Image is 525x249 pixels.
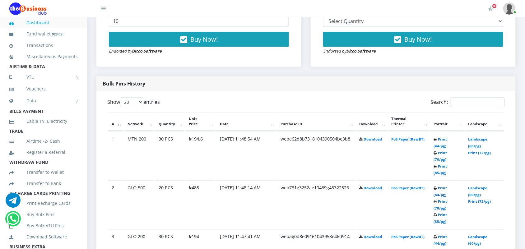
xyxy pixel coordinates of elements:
a: Register a Referral [9,145,78,159]
a: PoS Paper (RawBT) [392,186,425,191]
span: Buy Now! [190,35,218,44]
th: Portrait: activate to sort column ascending [430,112,464,131]
td: [DATE] 11:48:14 AM [216,181,276,229]
a: Buy Bulk Pins [9,207,78,222]
th: Purchase ID: activate to sort column ascending [277,112,355,131]
a: Print (70/pg) [434,151,447,162]
small: Endorsed by [323,48,376,54]
td: ₦485 [185,181,216,229]
a: Print (44/pg) [434,235,447,246]
a: Miscellaneous Payments [9,49,78,64]
a: PoS Paper (RawBT) [392,137,425,142]
strong: Ditco Software [132,48,162,54]
small: Endorsed by [109,48,162,54]
input: Search: [450,98,505,107]
a: Transactions [9,38,78,53]
input: Enter Quantity [109,15,289,27]
a: Buy Bulk VTU Pins [9,219,78,233]
th: Date: activate to sort column ascending [216,112,276,131]
a: Chat for support [6,197,21,208]
td: ₦194.6 [185,132,216,180]
a: VTU [9,69,78,85]
a: PoS Paper (RawBT) [392,235,425,239]
label: Search: [431,98,505,107]
i: Activate Your Membership [489,6,493,11]
a: Airtime -2- Cash [9,134,78,148]
a: Landscape (60/pg) [468,186,488,197]
a: Print (72/pg) [468,199,491,204]
button: Buy Now! [323,32,503,47]
a: Fund wallet[928.05] [9,27,78,41]
a: Chat for support [7,216,19,226]
img: User [503,2,516,15]
a: Transfer to Bank [9,176,78,191]
td: GLO 500 [124,181,154,229]
a: Dashboard [9,16,78,30]
a: Print (44/pg) [434,186,447,197]
a: Download [364,137,382,142]
td: 30 PCS [155,132,184,180]
a: Print Recharge Cards [9,196,78,210]
a: Print (85/pg) [434,164,447,176]
td: web731g3252ae10439g43322526 [277,181,355,229]
th: Download: activate to sort column ascending [356,112,387,131]
a: Download [364,186,382,191]
a: Print (72/pg) [468,151,491,155]
a: Print (85/pg) [434,213,447,224]
td: 1 [108,132,123,180]
button: Buy Now! [109,32,289,47]
th: Landscape: activate to sort column ascending [465,112,504,131]
th: Network: activate to sort column ascending [124,112,154,131]
th: Quantity: activate to sort column ascending [155,112,184,131]
td: MTN 200 [124,132,154,180]
td: 2 [108,181,123,229]
a: Cable TV, Electricity [9,114,78,128]
select: Showentries [120,98,143,107]
b: 928.05 [52,32,62,36]
a: Vouchers [9,82,78,96]
th: #: activate to sort column descending [108,112,123,131]
span: Buy Now! [405,35,432,44]
a: Download Software [9,230,78,244]
a: Data [9,93,78,108]
td: webe62d8b7318104390504be3b8 [277,132,355,180]
td: 20 PCS [155,181,184,229]
small: [ ] [51,32,63,36]
label: Show entries [107,98,160,107]
img: Logo [9,2,47,15]
a: Print (70/pg) [434,199,447,211]
a: Print (44/pg) [434,137,447,149]
th: Unit Price: activate to sort column ascending [185,112,216,131]
a: Download [364,235,382,239]
strong: Bulk Pins History [103,80,145,87]
a: Landscape (60/pg) [468,235,488,246]
td: [DATE] 11:48:54 AM [216,132,276,180]
strong: Ditco Software [346,48,376,54]
a: Landscape (60/pg) [468,137,488,149]
a: Transfer to Wallet [9,165,78,179]
th: Thermal Printer: activate to sort column ascending [388,112,430,131]
span: Activate Your Membership [492,4,497,8]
